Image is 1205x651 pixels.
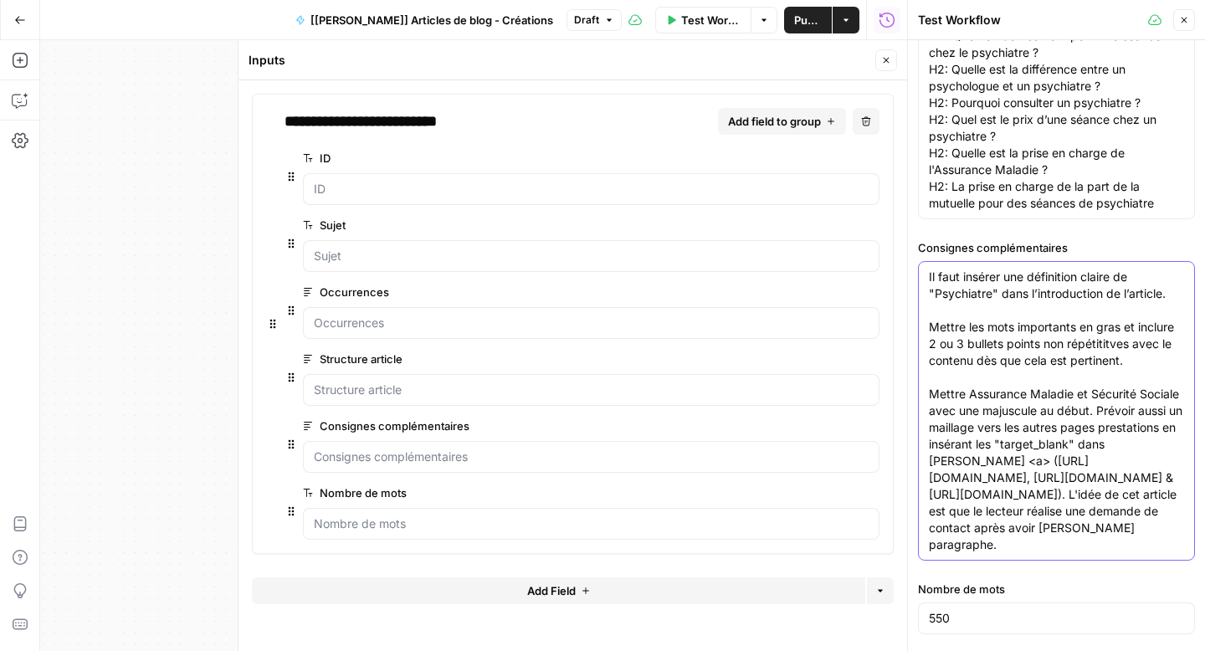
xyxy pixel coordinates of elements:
[567,9,622,31] button: Draft
[314,382,869,398] input: Structure article
[314,515,869,532] input: Nombre de mots
[303,150,785,167] label: ID
[314,315,869,331] input: Occurrences
[303,217,785,233] label: Sujet
[574,13,599,28] span: Draft
[929,269,1184,553] textarea: Il faut insérer une définition claire de "Psychiatre" dans l’introduction de l’article. Mettre le...
[918,581,1195,597] label: Nombre de mots
[314,181,869,197] input: ID
[527,582,576,599] span: Add Field
[310,12,553,28] span: [[PERSON_NAME]] Articles de blog - Créations
[794,12,822,28] span: Publish
[314,248,869,264] input: Sujet
[303,418,785,434] label: Consignes complémentaires
[728,113,821,130] span: Add field to group
[314,449,869,465] input: Consignes complémentaires
[249,52,870,69] div: Inputs
[718,108,846,135] button: Add field to group
[784,7,832,33] button: Publish
[303,284,785,300] label: Occurrences
[681,12,741,28] span: Test Workflow
[655,7,751,33] button: Test Workflow
[252,577,865,604] button: Add Field
[929,28,1184,212] textarea: H1 : Quel remboursement pour une séance chez le psychiatre ? H2: Quelle est la différence entre u...
[303,484,785,501] label: Nombre de mots
[918,239,1195,256] label: Consignes complémentaires
[285,7,563,33] button: [[PERSON_NAME]] Articles de blog - Créations
[303,351,785,367] label: Structure article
